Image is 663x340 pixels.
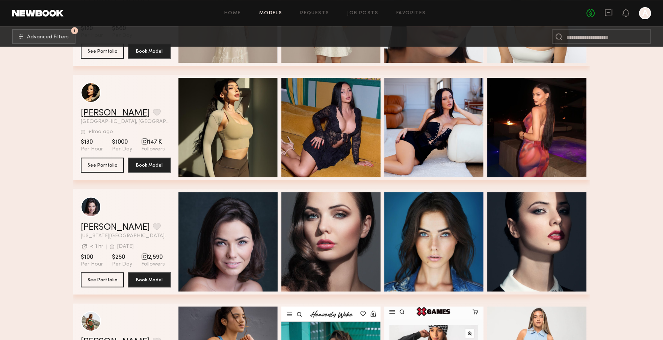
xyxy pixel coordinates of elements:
span: Per Day [112,261,132,268]
a: Home [224,11,241,16]
button: See Portfolio [81,158,124,173]
div: +1mo ago [88,129,113,135]
div: < 1 hr [90,244,103,249]
button: Book Model [128,44,171,59]
span: Per Day [112,146,132,153]
span: [US_STATE][GEOGRAPHIC_DATA], [GEOGRAPHIC_DATA] [81,234,171,239]
span: Per Hour [81,261,103,268]
a: Requests [300,11,329,16]
span: $130 [81,138,103,146]
span: [GEOGRAPHIC_DATA], [GEOGRAPHIC_DATA] [81,119,171,124]
span: Followers [141,146,165,153]
a: Favorites [396,11,426,16]
span: $100 [81,253,103,261]
span: 147 K [141,138,165,146]
a: [PERSON_NAME] [81,223,150,232]
span: Per Hour [81,146,103,153]
span: Advanced Filters [27,35,69,40]
a: Models [259,11,282,16]
button: Book Model [128,272,171,287]
span: $250 [112,253,132,261]
button: See Portfolio [81,44,124,59]
a: A [639,7,651,19]
div: [DATE] [117,244,134,249]
a: [PERSON_NAME] [81,109,150,118]
span: Followers [141,261,165,268]
span: 1 [74,29,76,32]
span: 2,590 [141,253,165,261]
span: $1000 [112,138,132,146]
button: 1Advanced Filters [12,29,76,44]
button: See Portfolio [81,272,124,287]
button: Book Model [128,158,171,173]
a: Job Posts [347,11,378,16]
